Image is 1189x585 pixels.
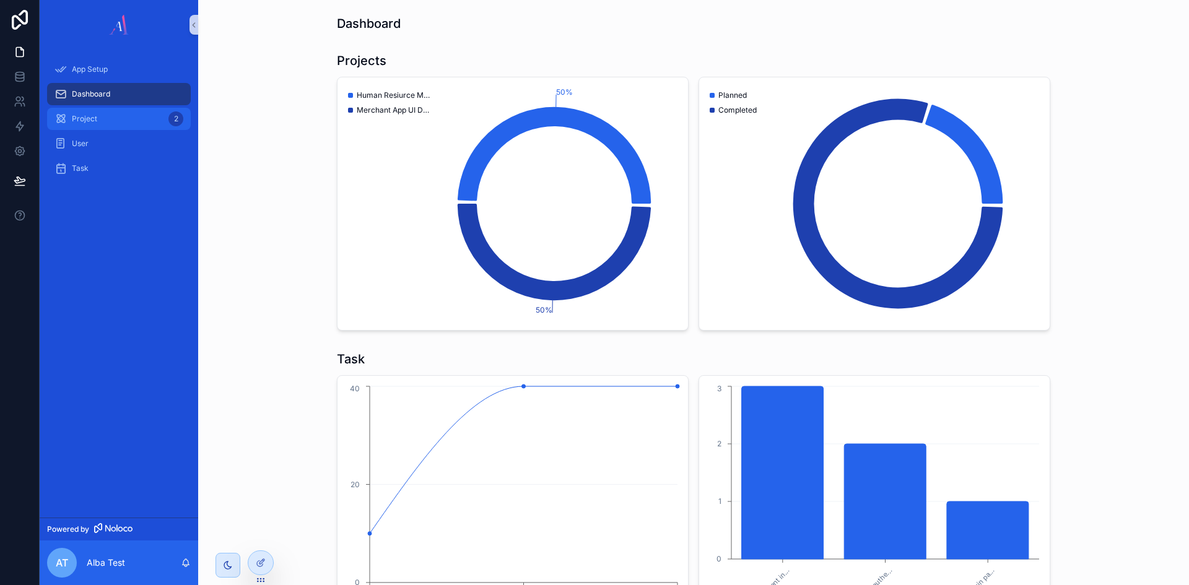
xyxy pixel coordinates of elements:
[337,52,386,69] h1: Projects
[72,114,97,124] span: Project
[337,350,365,368] h1: Task
[718,90,747,100] span: Planned
[350,384,360,393] tspan: 40
[47,132,191,155] a: User
[47,58,191,80] a: App Setup
[40,50,198,196] div: scrollable content
[47,524,89,534] span: Powered by
[556,87,573,97] tspan: 50%
[72,163,89,173] span: Task
[168,111,183,126] div: 2
[716,554,721,563] tspan: 0
[345,85,681,323] div: chart
[717,439,721,448] tspan: 2
[40,518,198,540] a: Powered by
[47,83,191,105] a: Dashboard
[72,64,108,74] span: App Setup
[357,105,431,115] span: Merchant App UI Design
[351,480,360,489] tspan: 20
[718,105,757,115] span: Completed
[72,89,110,99] span: Dashboard
[56,555,68,570] span: AT
[337,15,401,32] h1: Dashboard
[357,90,431,100] span: Human Resiurce Management System
[536,305,552,314] tspan: 50%
[47,157,191,180] a: Task
[718,496,721,506] tspan: 1
[87,557,125,569] p: Alba Test
[707,85,1042,323] div: chart
[717,384,721,393] tspan: 3
[109,15,129,35] img: App logo
[72,139,89,149] span: User
[47,108,191,130] a: Project2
